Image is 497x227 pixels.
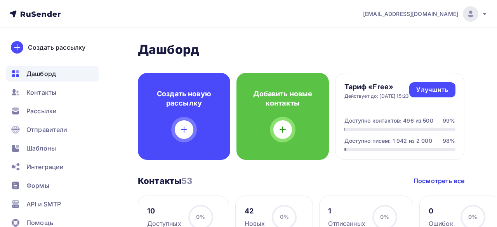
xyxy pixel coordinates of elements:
[6,178,99,193] a: Формы
[6,140,99,156] a: Шаблоны
[28,43,85,52] div: Создать рассылку
[6,66,99,81] a: Дашборд
[429,206,454,216] div: 0
[26,88,56,97] span: Контакты
[380,213,389,220] span: 0%
[363,6,488,22] a: [EMAIL_ADDRESS][DOMAIN_NAME]
[26,125,68,134] span: Отправители
[328,206,365,216] div: 1
[138,175,192,186] h3: Контакты
[363,10,458,18] span: [EMAIL_ADDRESS][DOMAIN_NAME]
[196,213,205,220] span: 0%
[245,206,265,216] div: 42
[150,89,218,108] h4: Создать новую рассылку
[414,176,464,185] a: Посмотреть все
[6,103,99,119] a: Рассылки
[416,85,448,94] div: Улучшить
[138,42,464,57] h2: Дашборд
[26,162,64,172] span: Интеграции
[147,206,181,216] div: 10
[249,89,316,108] h4: Добавить новые контакты
[409,82,455,97] a: Улучшить
[6,85,99,100] a: Контакты
[344,82,409,92] h4: Тариф «Free»
[26,181,49,190] span: Формы
[344,117,433,125] div: Доступно контактов: 496 из 500
[26,69,56,78] span: Дашборд
[26,106,57,116] span: Рассылки
[344,93,409,99] div: Действует до: [DATE] 15:23
[468,213,477,220] span: 0%
[344,137,432,145] div: Доступно писем: 1 942 из 2 000
[26,199,61,209] span: API и SMTP
[280,213,289,220] span: 0%
[181,176,192,186] span: 53
[443,137,455,145] div: 98%
[443,117,455,125] div: 99%
[6,122,99,137] a: Отправители
[26,144,56,153] span: Шаблоны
